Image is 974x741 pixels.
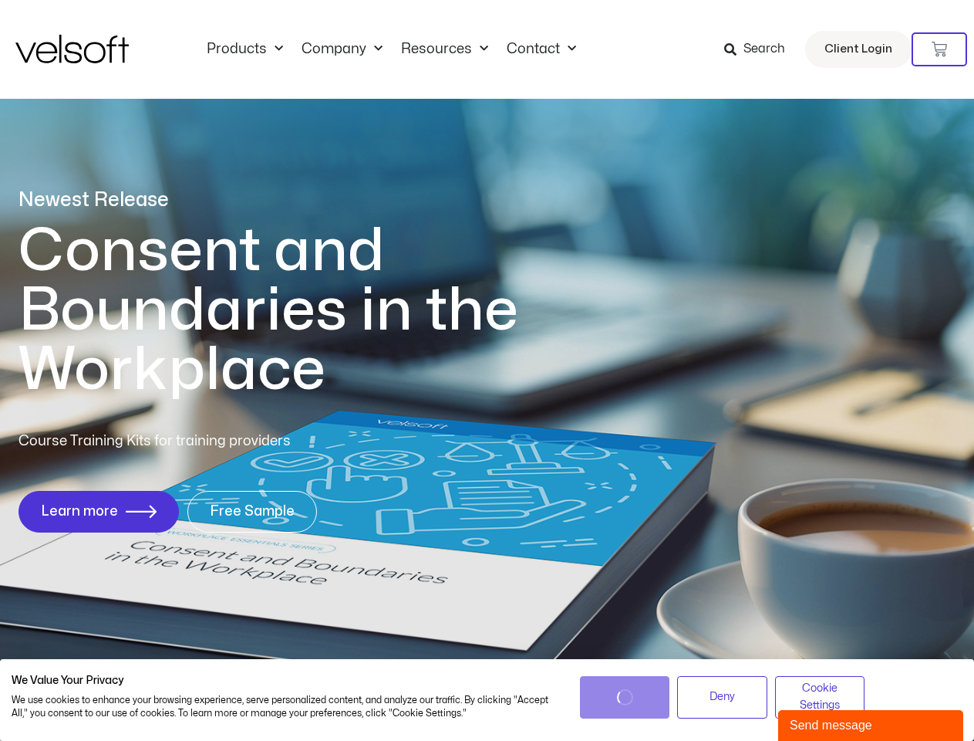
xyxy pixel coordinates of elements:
[677,676,767,719] button: Deny all cookies
[19,491,179,533] a: Learn more
[785,680,855,715] span: Cookie Settings
[197,41,585,58] nav: Menu
[12,694,557,720] p: We use cookies to enhance your browsing experience, serve personalized content, and analyze our t...
[778,707,966,741] iframe: chat widget
[187,491,317,533] a: Free Sample
[775,676,865,719] button: Adjust cookie preferences
[19,222,581,400] h1: Consent and Boundaries in the Workplace
[210,504,295,519] span: Free Sample
[743,39,785,59] span: Search
[292,41,392,58] a: CompanyMenu Toggle
[12,674,557,688] h2: We Value Your Privacy
[580,676,670,719] button: Accept all cookies
[392,41,497,58] a: ResourcesMenu Toggle
[497,41,585,58] a: ContactMenu Toggle
[805,31,912,68] a: Client Login
[19,187,581,214] p: Newest Release
[709,689,735,705] span: Deny
[824,39,892,59] span: Client Login
[15,35,129,63] img: Velsoft Training Materials
[197,41,292,58] a: ProductsMenu Toggle
[19,431,403,452] p: Course Training Kits for training providers
[724,36,796,63] a: Search
[41,504,118,519] span: Learn more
